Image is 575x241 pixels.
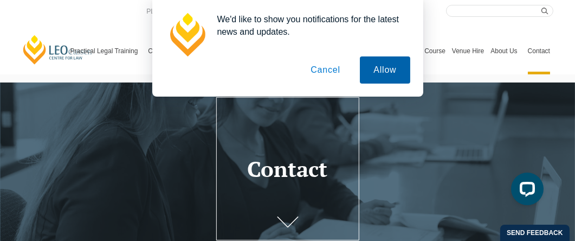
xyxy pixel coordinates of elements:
img: notification icon [165,13,209,56]
div: We'd like to show you notifications for the latest news and updates. [209,13,410,38]
button: Allow [360,56,410,84]
h1: Contact [218,157,357,181]
button: Cancel [297,56,354,84]
iframe: LiveChat chat widget [502,168,548,214]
